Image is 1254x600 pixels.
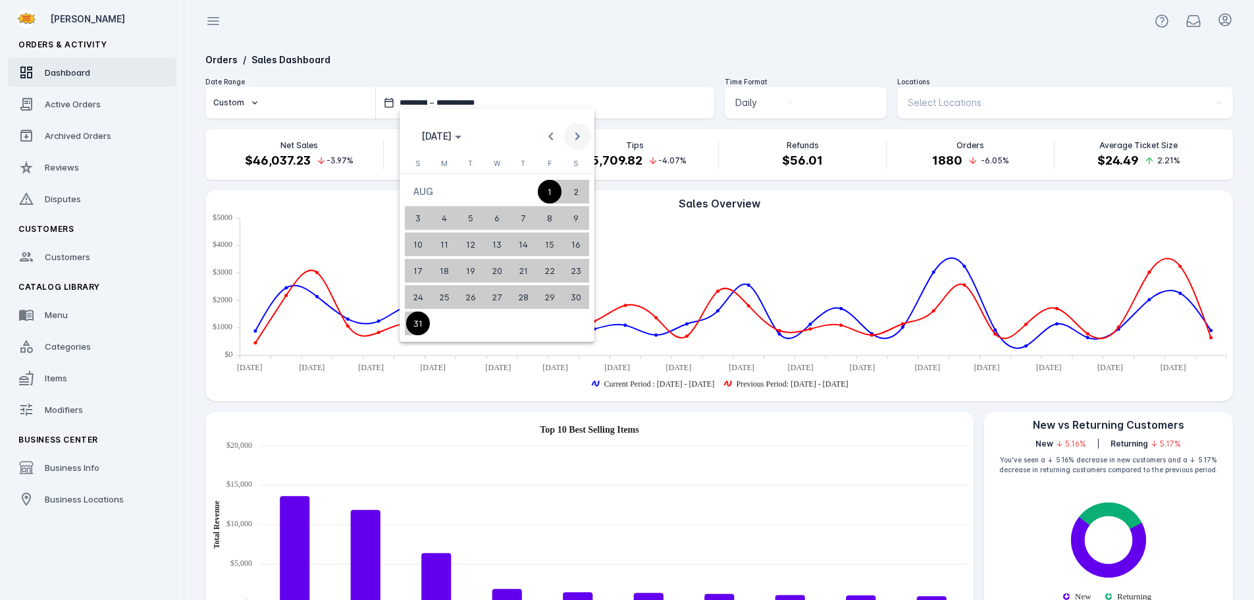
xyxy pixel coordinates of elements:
[564,180,588,204] span: 2
[485,285,509,309] span: 27
[484,284,510,310] button: Aug 27, 2025
[415,159,421,168] span: S
[563,258,589,284] button: Aug 23, 2025
[564,232,588,256] span: 16
[494,159,500,168] span: W
[421,130,452,142] span: [DATE]
[432,285,456,309] span: 25
[459,259,483,283] span: 19
[563,205,589,231] button: Aug 9, 2025
[485,232,509,256] span: 13
[510,258,536,284] button: Aug 21, 2025
[538,123,564,150] button: Previous month
[564,206,588,230] span: 9
[538,285,562,309] span: 29
[459,206,483,230] span: 5
[510,231,536,258] button: Aug 14, 2025
[406,259,430,283] span: 17
[457,231,484,258] button: Aug 12, 2025
[510,205,536,231] button: Aug 7, 2025
[431,284,457,310] button: Aug 25, 2025
[538,259,562,283] span: 22
[432,232,456,256] span: 11
[406,206,430,230] span: 3
[485,259,509,283] span: 20
[405,231,431,258] button: Aug 10, 2025
[536,231,563,258] button: Aug 15, 2025
[431,205,457,231] button: Aug 4, 2025
[457,205,484,231] button: Aug 5, 2025
[511,259,535,283] span: 21
[459,285,483,309] span: 26
[406,232,430,256] span: 10
[405,205,431,231] button: Aug 3, 2025
[564,259,588,283] span: 23
[405,178,536,205] td: AUG
[511,232,535,256] span: 14
[563,178,589,205] button: Aug 2, 2025
[484,205,510,231] button: Aug 6, 2025
[511,285,535,309] span: 28
[510,284,536,310] button: Aug 28, 2025
[563,284,589,310] button: Aug 30, 2025
[538,232,562,256] span: 15
[573,159,579,168] span: S
[563,231,589,258] button: Aug 16, 2025
[564,285,588,309] span: 30
[459,232,483,256] span: 12
[457,258,484,284] button: Aug 19, 2025
[457,284,484,310] button: Aug 26, 2025
[536,284,563,310] button: Aug 29, 2025
[536,178,563,205] button: Aug 1, 2025
[484,231,510,258] button: Aug 13, 2025
[405,310,431,337] button: Aug 31, 2025
[406,285,430,309] span: 24
[564,123,590,150] button: Next month
[536,258,563,284] button: Aug 22, 2025
[405,258,431,284] button: Aug 17, 2025
[431,258,457,284] button: Aug 18, 2025
[521,159,525,168] span: T
[484,258,510,284] button: Aug 20, 2025
[432,259,456,283] span: 18
[441,159,448,168] span: M
[406,312,430,335] span: 31
[432,206,456,230] span: 4
[538,206,562,230] span: 8
[536,205,563,231] button: Aug 8, 2025
[538,180,562,204] span: 1
[485,206,509,230] span: 6
[408,123,475,150] button: Choose month and year
[468,159,473,168] span: T
[548,159,552,168] span: F
[405,284,431,310] button: Aug 24, 2025
[431,231,457,258] button: Aug 11, 2025
[511,206,535,230] span: 7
